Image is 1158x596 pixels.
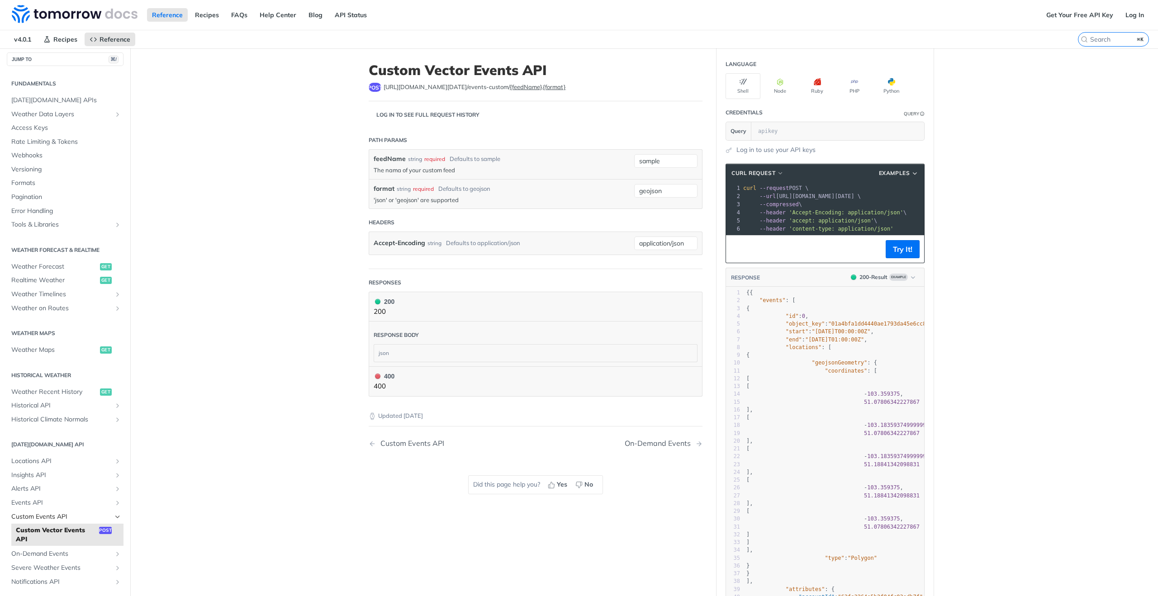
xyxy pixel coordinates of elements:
span: https://api.tomorrow.io/v4/events-custom/{feedName}.{format} [384,83,566,92]
div: 1 [726,289,740,297]
div: 1 [726,184,741,192]
a: Weather on RoutesShow subpages for Weather on Routes [7,302,123,315]
span: 103.359375 [867,516,900,522]
span: ], [746,578,753,584]
span: 200 [375,299,380,304]
p: 'json' or 'geojson' are supported [374,196,630,204]
span: "coordinates" [825,368,867,374]
h2: Weather Maps [7,329,123,337]
span: , [746,391,903,397]
button: Hide [912,127,922,136]
span: [DATE][DOMAIN_NAME] APIs [11,96,121,105]
span: Historical Climate Normals [11,415,112,424]
div: Credentials [726,109,763,117]
button: Node [763,73,797,99]
span: --compressed [759,201,799,208]
div: Language [726,60,756,68]
div: 200 200200 [369,322,702,367]
span: } [746,563,750,569]
span: : , [746,313,808,319]
button: Show subpages for Locations API [114,458,121,465]
span: 200 [851,274,856,280]
div: 28 [726,500,740,507]
span: Webhooks [11,151,121,160]
span: Weather Timelines [11,290,112,299]
a: Weather TimelinesShow subpages for Weather Timelines [7,288,123,301]
span: "geojsonGeometry" [812,359,868,366]
label: feedName [374,154,406,164]
span: : [ [746,297,795,303]
i: Information [920,112,925,116]
a: Webhooks [7,149,123,162]
span: : { [746,359,877,366]
span: Insights API [11,471,112,480]
span: Versioning [11,165,121,174]
span: ] [746,539,750,545]
div: string [427,237,441,250]
span: : { [746,586,835,592]
span: ], [746,500,753,506]
div: 24 [726,468,740,476]
span: ], [746,438,753,444]
span: Weather Data Layers [11,110,112,119]
label: format [374,184,394,194]
div: On-Demand Events [625,439,695,448]
span: 'Accept-Encoding: application/json' [789,209,903,216]
a: Custom Vector Events APIpost [11,524,123,546]
span: Notifications API [11,577,112,587]
span: 51.18841342098831 [864,492,920,499]
a: Recipes [38,33,82,46]
a: Historical Climate NormalsShow subpages for Historical Climate Normals [7,413,123,426]
span: \ [743,218,877,224]
a: Realtime Weatherget [7,274,123,287]
span: Weather on Routes [11,304,112,313]
span: [ [746,414,750,421]
div: Defaults to geojson [438,184,490,194]
h2: Fundamentals [7,80,123,88]
a: Weather Data LayersShow subpages for Weather Data Layers [7,108,123,121]
svg: Search [1081,36,1088,43]
button: Hide subpages for Custom Events API [114,513,121,520]
span: Weather Recent History [11,388,98,397]
button: RESPONSE [731,273,760,282]
span: : [ [746,368,877,374]
span: Locations API [11,457,112,466]
div: 16 [726,406,740,414]
a: Log in to use your API keys [736,145,816,155]
a: Help Center [255,8,301,22]
div: 9 [726,351,740,359]
button: Shell [726,73,760,99]
a: Weather Mapsget [7,343,123,357]
a: Events APIShow subpages for Events API [7,496,123,510]
a: Reference [85,33,135,46]
div: Headers [369,218,394,227]
a: Weather Forecastget [7,260,123,274]
div: Defaults to sample [450,155,500,164]
a: Versioning [7,163,123,176]
div: 4 [726,208,741,217]
label: Accept-Encoding [374,237,425,250]
div: 19 [726,430,740,437]
span: "01a4bfa1dd4440ae1793da45e6cc89d0" [828,321,940,327]
span: "attributes" [786,586,825,592]
button: 200 200200 [374,297,698,317]
button: Query [726,122,751,140]
span: , [746,453,930,459]
div: 37 [726,570,740,577]
div: Did this page help you? [468,475,603,494]
span: Query [731,127,746,135]
span: --header [759,218,786,224]
h2: [DATE][DOMAIN_NAME] API [7,440,123,449]
span: - [864,453,867,459]
span: : , [746,321,943,327]
span: ], [746,469,753,475]
div: 21 [726,445,740,453]
span: 51.07806342227867 [864,430,920,436]
div: 12 [726,375,740,383]
button: Show subpages for Weather Timelines [114,291,121,298]
input: apikey [754,122,912,140]
span: Error Handling [11,207,121,216]
span: "Polygon" [848,555,877,561]
span: 103.18359374999999 [867,422,926,428]
div: 26 [726,484,740,492]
